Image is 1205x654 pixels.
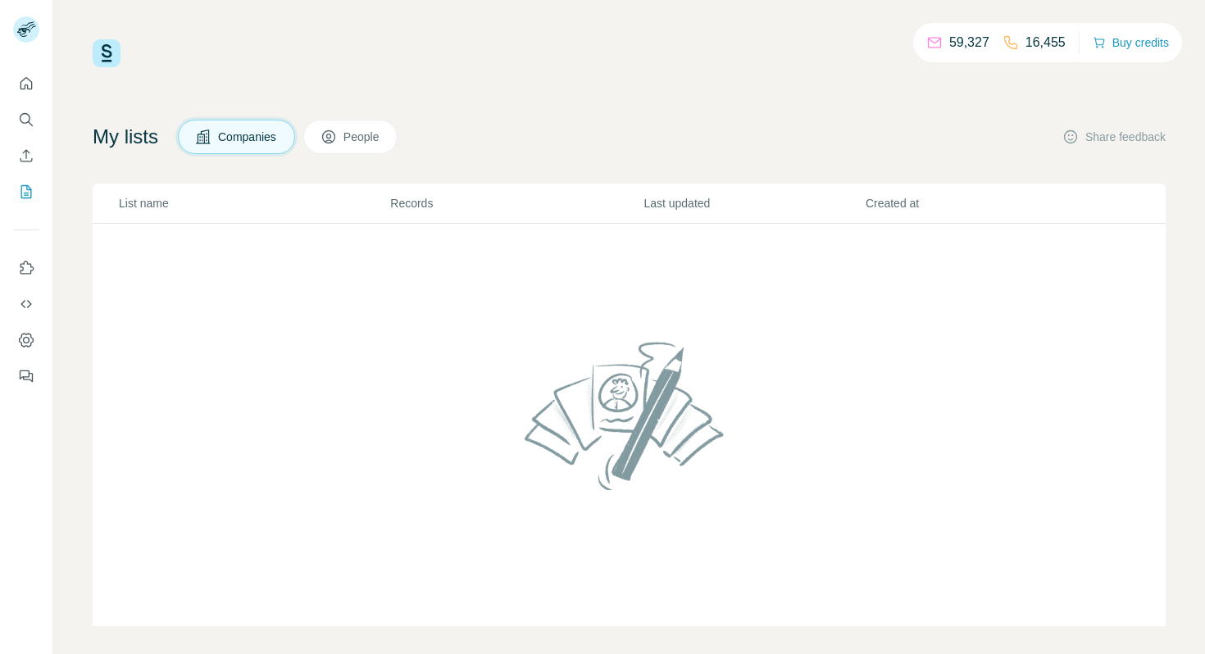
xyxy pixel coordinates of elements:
p: Records [390,195,642,211]
img: Surfe Logo [93,39,120,67]
span: Companies [218,129,278,145]
span: People [343,129,381,145]
h4: My lists [93,124,158,150]
p: Last updated [643,195,863,211]
p: 16,455 [1025,33,1066,52]
button: Buy credits [1093,31,1169,54]
button: Share feedback [1062,129,1166,145]
img: No lists found [518,328,741,503]
button: Use Surfe on LinkedIn [13,253,39,283]
button: Use Surfe API [13,289,39,319]
button: Search [13,105,39,134]
p: Created at [866,195,1085,211]
button: Enrich CSV [13,141,39,170]
button: Dashboard [13,325,39,355]
button: Feedback [13,361,39,391]
button: My lists [13,177,39,207]
button: Quick start [13,69,39,98]
p: List name [119,195,389,211]
p: 59,327 [949,33,989,52]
